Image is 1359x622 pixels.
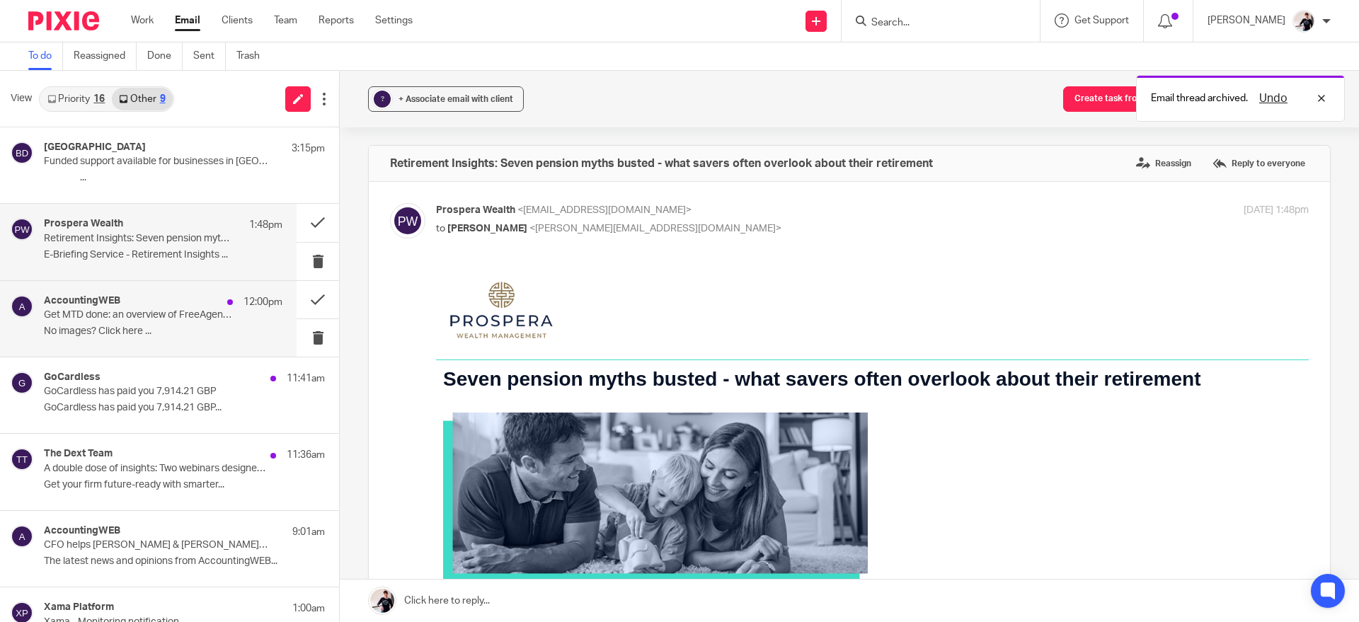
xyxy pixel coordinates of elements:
img: svg%3E [11,218,33,241]
h4: AccountingWEB [44,525,120,537]
p: [DATE] 1:48pm [1244,203,1309,218]
p: Email thread archived. [1151,91,1248,105]
a: Read Article >> [35,416,105,430]
h4: Xama Platform [44,601,114,614]
p: 11:36am [287,448,325,462]
p: ͏ ‌ ͏ ‌ ͏ ‌ ͏ ‌ ͏ ‌... [44,172,325,184]
a: Other9 [112,88,172,110]
a: To do [28,42,63,70]
a: Clients [222,13,253,28]
img: AV307615.jpg [1292,10,1315,33]
div: 9 [160,94,166,104]
img: svg%3E [11,525,33,548]
h4: Prospera Wealth [44,218,123,230]
span: <[EMAIL_ADDRESS][DOMAIN_NAME]> [517,205,692,215]
button: ? + Associate email with client [368,86,524,112]
h4: Retirement Insights: Seven pension myths busted - what savers often overlook about their retirement [390,156,933,171]
p: Get MTD done: an overview of FreeAgent's MTD solution [44,309,235,321]
a: Sent [193,42,226,70]
img: svg%3E [11,295,33,318]
a: Team [274,13,297,28]
img: svg%3E [390,203,425,238]
h4: AccountingWEB [44,295,120,307]
p: Get your firm future-ready with smarter... [44,479,325,491]
span: to [436,224,445,234]
p: GoCardless has paid you 7,914.21 GBP... [44,402,325,414]
p: Retirement Insights: Seven pension myths busted - what savers often overlook about their retirement [44,233,235,245]
span: Dear [PERSON_NAME], [7,338,134,350]
div: 16 [93,94,105,104]
h4: [GEOGRAPHIC_DATA] [44,142,146,154]
span: You may also be interested in... [7,465,218,480]
a: Reports [319,13,354,28]
a: Work [131,13,154,28]
a: Email [175,13,200,28]
p: 12:00pm [243,295,282,309]
p: CFO helps [PERSON_NAME] & [PERSON_NAME] find its finance sweet spot [44,539,269,551]
img: Pixie [28,11,99,30]
a: Trash [236,42,270,70]
label: Reassign [1132,153,1195,174]
p: 9:01am [292,525,325,539]
span: Prospera Wealth [436,205,515,215]
p: GoCardless has paid you 7,914.21 GBP [44,386,269,398]
a: Read More [365,582,413,594]
a: Settings [375,13,413,28]
p: 1:00am [292,601,325,616]
p: Funded support available for businesses in [GEOGRAPHIC_DATA] and [GEOGRAPHIC_DATA] [44,156,269,168]
h4: GoCardless [44,372,101,384]
a: Done [147,42,183,70]
label: Reply to everyone [1209,153,1309,174]
p: A double dose of insights: Two webinars designed for accountants [44,463,269,475]
span: + Associate email with client [398,95,513,103]
span: Nobody wants HMRC to be their biggest beneficiary. Find out how you can reduce your IHT bill – an... [365,545,834,568]
p: No images? Click here ... [44,326,282,338]
span: <[PERSON_NAME][EMAIL_ADDRESS][DOMAIN_NAME]> [529,224,781,234]
p: 3:15pm [292,142,325,156]
div: ? [374,91,391,108]
img: Logo_910519U_Navy_Desktop.png [14,15,117,71]
img: svg%3E [11,448,33,471]
p: 1:48pm [249,218,282,232]
p: E-Briefing Service - Retirement Insights ... [44,249,282,261]
button: Undo [1255,90,1292,107]
span: Pension myths can catch out even the most experienced savers. As part of Pension Awareness Week, ... [7,364,831,387]
h4: The Dext Team [44,448,113,460]
p: 11:41am [287,372,325,386]
span: View [11,91,32,106]
a: Priority16 [40,88,112,110]
span: How to mitigate your Inheritance Tax bill [365,518,581,530]
img: svg%3E [11,372,33,394]
a: Reassigned [74,42,137,70]
img: svg%3E [11,142,33,164]
p: The latest news and opinions from AccountingWEB... [44,555,325,568]
span: [PERSON_NAME] [447,224,527,234]
span: Seven pension myths busted - what savers often overlook about their retirement [7,101,764,123]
